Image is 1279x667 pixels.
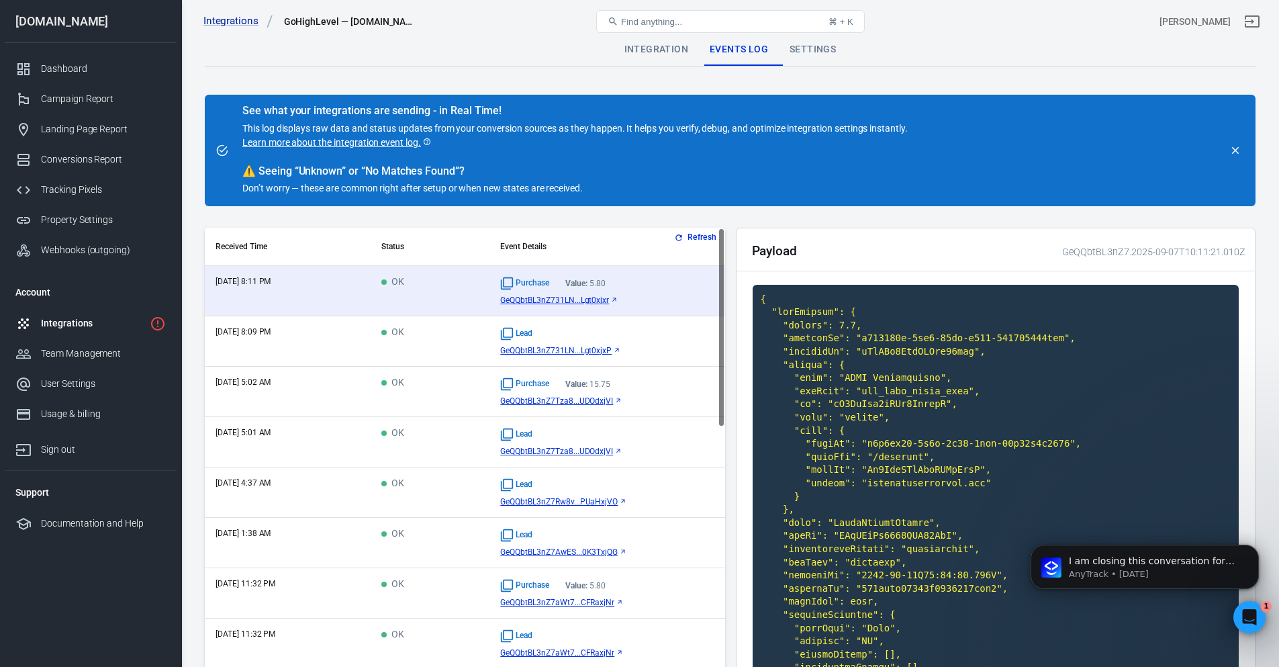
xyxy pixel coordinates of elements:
[1226,141,1245,160] button: close
[5,84,177,114] a: Campaign Report
[216,629,275,639] time: 2025-09-06T23:32:15+10:00
[216,377,271,387] time: 2025-09-07T05:02:09+10:00
[500,547,618,557] span: GeQQbtBL3nZ7AwESDNN6Ib0K3TxjQG
[381,629,404,641] span: OK
[500,478,532,492] span: Standard event name
[216,327,271,337] time: 2025-09-07T20:09:10+10:00
[5,339,177,369] a: Team Management
[500,648,714,658] a: GeQQbtBL3nZ7aWt7...CFRaxjNr
[5,175,177,205] a: Tracking Pixels
[381,327,404,339] span: OK
[1236,5,1268,38] a: Sign out
[41,407,166,421] div: Usage & billing
[489,228,724,266] th: Event Details
[5,476,177,508] li: Support
[779,34,847,66] div: Settings
[216,529,271,538] time: 2025-09-07T01:38:21+10:00
[242,104,908,118] div: See what your integrations are sending - in Real Time!
[621,17,682,27] span: Find anything...
[216,579,275,588] time: 2025-09-06T23:32:38+10:00
[381,529,404,540] span: OK
[41,443,166,457] div: Sign out
[41,243,166,257] div: Webhooks (outgoing)
[500,579,549,592] span: Standard event name
[242,165,256,177] span: warning
[242,136,432,150] a: Learn more about the integration event log.
[41,62,166,76] div: Dashboard
[203,14,273,28] a: Integrations
[5,429,177,465] a: Sign out
[565,581,587,590] strong: Value:
[381,428,404,439] span: OK
[500,327,532,341] span: Standard event name
[5,114,177,144] a: Landing Page Report
[500,447,613,456] span: GeQQbtBL3nZ7Tza8gWFDSUUDOdxjVI
[5,15,177,28] div: [DOMAIN_NAME]
[41,152,166,167] div: Conversions Report
[381,277,404,288] span: OK
[565,279,587,288] strong: Value:
[205,228,371,266] th: Received Time
[381,377,404,389] span: OK
[596,10,865,33] button: Find anything...⌘ + K
[500,396,714,406] a: GeQQbtBL3nZ7Tza8...UDOdxjVI
[500,529,532,542] span: Standard event name
[150,316,166,332] svg: 1 networks not verified yet
[1233,601,1266,633] iframe: Intercom live chat
[381,478,404,490] span: OK
[565,581,606,590] div: 5.80
[828,17,853,27] div: ⌘ + K
[500,277,549,290] span: Standard event name
[41,517,166,531] div: Documentation and Help
[5,205,177,235] a: Property Settings
[1057,245,1245,259] div: GeQQbtBL3nZ7.2025-09-07T10:11:21.010Z
[565,279,606,288] div: 5.80
[500,377,549,391] span: Standard event name
[500,428,532,441] span: Standard event name
[41,213,166,227] div: Property Settings
[216,478,271,488] time: 2025-09-07T04:37:45+10:00
[500,447,714,456] a: GeQQbtBL3nZ7Tza8...UDOdxjVI
[5,144,177,175] a: Conversions Report
[500,346,714,355] a: GeQQbtBL3nZ731LN...Lgt0xjxP
[5,54,177,84] a: Dashboard
[5,308,177,339] a: Integrations
[41,316,144,330] div: Integrations
[1010,517,1279,631] iframe: Intercom notifications message
[381,579,404,590] span: OK
[565,380,587,389] strong: Value:
[242,122,908,150] p: This log displays raw data and status updates from your conversion sources as they happen. It hel...
[500,346,612,355] span: GeQQbtBL3nZ731LNGmkuslLgt0xjxP
[5,235,177,265] a: Webhooks (outgoing)
[5,399,177,429] a: Usage & billing
[242,181,908,195] p: Don’t worry — these are common right after setup or when new states are received.
[41,347,166,361] div: Team Management
[5,276,177,308] li: Account
[500,598,714,607] a: GeQQbtBL3nZ7aWt7...CFRaxjNr
[500,497,714,506] a: GeQQbtBL3nZ7Rw8v...PUaHxjVO
[242,165,908,178] div: Seeing “Unknown” or “No Matches Found”?
[671,230,722,244] button: Refresh
[500,648,614,658] span: GeQQbtBL3nZ7aWt7VAbDpRCFRaxjNr
[1261,601,1272,612] span: 1
[41,92,166,106] div: Campaign Report
[752,244,798,258] h2: Payload
[614,34,699,66] div: Integration
[284,15,418,28] div: GoHighLevel — adhdsuccesssystem.com
[216,277,271,286] time: 2025-09-07T20:11:21+10:00
[500,629,532,643] span: Standard event name
[41,183,166,197] div: Tracking Pixels
[5,369,177,399] a: User Settings
[41,377,166,391] div: User Settings
[371,228,489,266] th: Status
[500,547,714,557] a: GeQQbtBL3nZ7AwES...0K3TxjQG
[41,122,166,136] div: Landing Page Report
[565,380,610,389] div: 15.75
[1159,15,1231,29] div: Account id: Kz40c9cP
[216,428,271,437] time: 2025-09-07T05:01:57+10:00
[500,296,714,305] a: GeQQbtBL3nZ731LN...Lgt0xjxr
